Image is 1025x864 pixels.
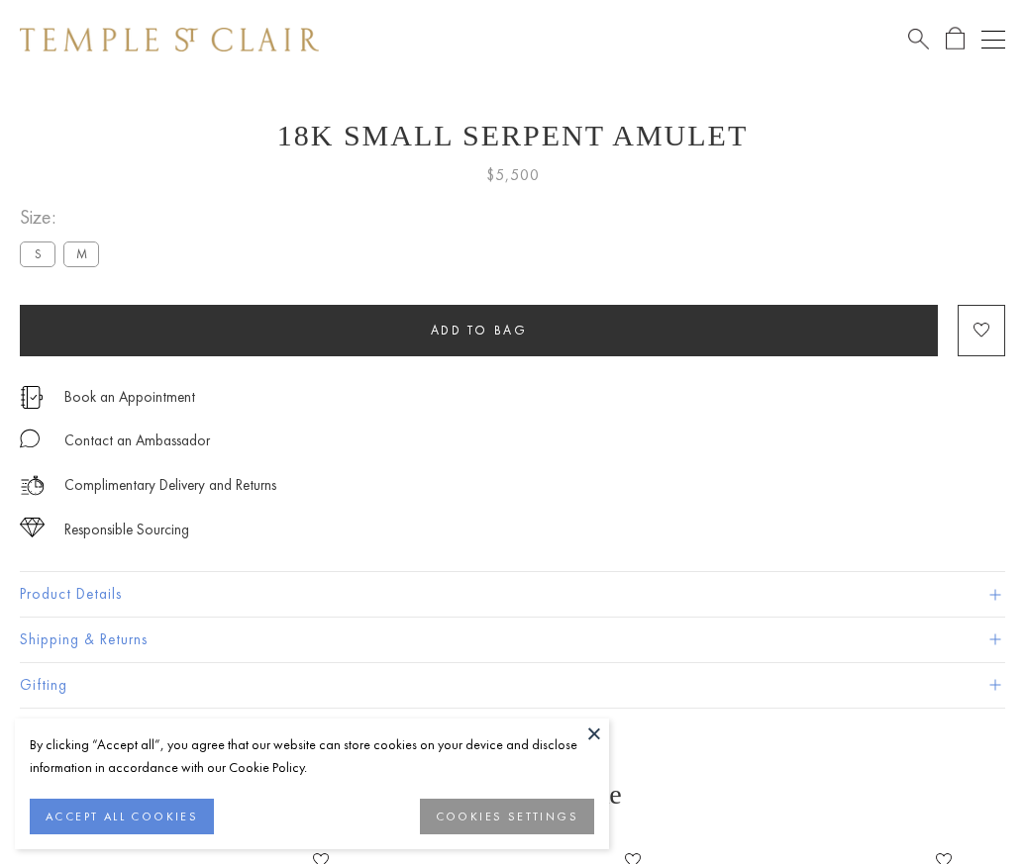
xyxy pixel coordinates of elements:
[20,305,938,356] button: Add to bag
[20,241,55,266] label: S
[63,241,99,266] label: M
[908,27,929,51] a: Search
[20,618,1005,662] button: Shipping & Returns
[20,119,1005,152] h1: 18K Small Serpent Amulet
[20,386,44,409] img: icon_appointment.svg
[64,518,189,542] div: Responsible Sourcing
[20,201,107,234] span: Size:
[431,322,528,338] span: Add to bag
[64,386,195,408] a: Book an Appointment
[981,28,1005,51] button: Open navigation
[20,28,319,51] img: Temple St. Clair
[64,473,276,498] p: Complimentary Delivery and Returns
[20,429,40,448] img: MessageIcon-01_2.svg
[946,27,965,51] a: Open Shopping Bag
[30,733,594,779] div: By clicking “Accept all”, you agree that our website can store cookies on your device and disclos...
[20,473,45,498] img: icon_delivery.svg
[20,572,1005,617] button: Product Details
[20,518,45,537] img: icon_sourcing.svg
[30,799,214,834] button: ACCEPT ALL COOKIES
[20,663,1005,708] button: Gifting
[486,162,540,188] span: $5,500
[64,429,210,453] div: Contact an Ambassador
[420,799,594,834] button: COOKIES SETTINGS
